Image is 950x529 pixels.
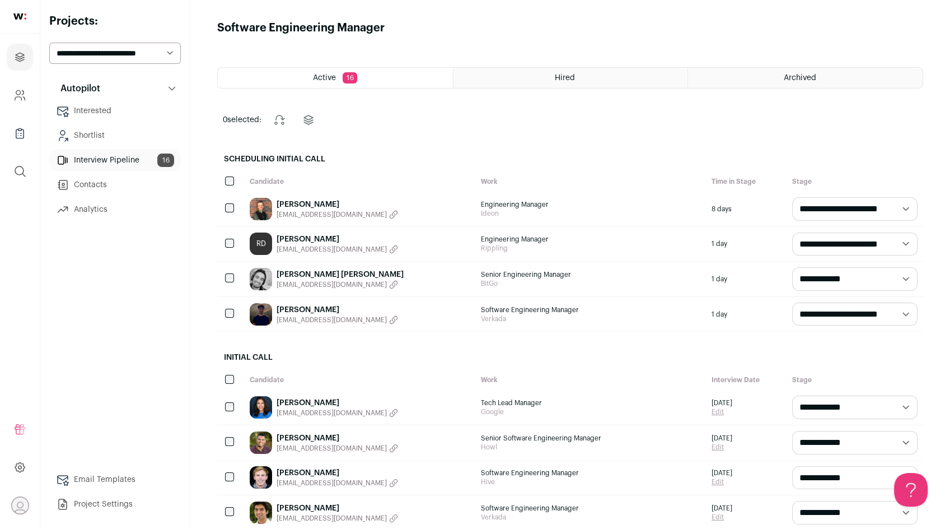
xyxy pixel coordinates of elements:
img: 5118e227bed1e150e7292e5a8b3f0a122312c4cbb867fb89178bad7d3cea89bc.jpg [250,303,272,326]
span: Senior Software Engineering Manager [481,434,701,443]
button: [EMAIL_ADDRESS][DOMAIN_NAME] [277,245,398,254]
button: [EMAIL_ADDRESS][DOMAIN_NAME] [277,409,398,417]
img: 667ac75af0e39ed934b3a0588557aeb70d733ecc0af45cfb13d1423284477780.jpg [250,466,272,489]
span: Software Engineering Manager [481,468,701,477]
span: Archived [784,74,816,82]
span: selected: [223,114,261,126]
span: Rippling [481,244,701,253]
div: 8 days [706,192,787,226]
span: 0 [223,116,227,124]
span: Software Engineering Manager [481,305,701,314]
span: [DATE] [712,504,732,513]
span: BitGo [481,279,701,288]
span: Hive [481,477,701,486]
span: Senior Engineering Manager [481,270,701,279]
span: 16 [343,72,357,83]
h2: Initial Call [217,345,923,370]
button: Autopilot [49,77,181,100]
span: Tech Lead Manager [481,398,701,407]
span: Software Engineering Manager [481,504,701,513]
a: Company and ATS Settings [7,82,33,109]
h2: Scheduling Initial Call [217,147,923,171]
a: Edit [712,407,732,416]
span: [DATE] [712,434,732,443]
span: [EMAIL_ADDRESS][DOMAIN_NAME] [277,479,387,488]
span: Google [481,407,701,416]
a: [PERSON_NAME] [277,199,398,210]
button: [EMAIL_ADDRESS][DOMAIN_NAME] [277,280,404,289]
a: Edit [712,477,732,486]
a: Email Templates [49,468,181,491]
a: [PERSON_NAME] [277,234,398,245]
p: Autopilot [54,82,100,95]
a: [PERSON_NAME] [PERSON_NAME] [277,269,404,280]
div: 1 day [706,227,787,262]
button: [EMAIL_ADDRESS][DOMAIN_NAME] [277,444,398,453]
span: [EMAIL_ADDRESS][DOMAIN_NAME] [277,315,387,324]
a: [PERSON_NAME] [277,433,398,444]
span: [EMAIL_ADDRESS][DOMAIN_NAME] [277,514,387,523]
a: Contacts [49,174,181,196]
div: 1 day [706,297,787,332]
button: [EMAIL_ADDRESS][DOMAIN_NAME] [277,315,398,324]
span: Active [313,74,336,82]
span: Engineering Manager [481,235,701,244]
div: Candidate [244,171,475,192]
a: Analytics [49,198,181,221]
img: 53f04799f8ec4681b558318becec951948c4cfdfd481af4ba6aa067f966c465f [250,431,272,454]
a: Hired [453,68,688,88]
button: [EMAIL_ADDRESS][DOMAIN_NAME] [277,479,398,488]
img: 0a9ccfb095acd661b8734d4d8ae0ba7f7b0ab4916036943c9c1a5bd36641d172.jpg [250,502,272,524]
a: [PERSON_NAME] [277,467,398,479]
button: [EMAIL_ADDRESS][DOMAIN_NAME] [277,514,398,523]
a: [PERSON_NAME] [277,304,398,315]
span: Engineering Manager [481,200,701,209]
span: [DATE] [712,398,732,407]
span: [EMAIL_ADDRESS][DOMAIN_NAME] [277,444,387,453]
a: Edit [712,513,732,522]
button: Open dropdown [11,496,29,514]
div: Stage [787,171,923,192]
div: 1 day [706,262,787,296]
a: [PERSON_NAME] [277,503,398,514]
button: [EMAIL_ADDRESS][DOMAIN_NAME] [277,210,398,219]
span: Hired [555,74,575,82]
div: Work [475,370,706,390]
span: [EMAIL_ADDRESS][DOMAIN_NAME] [277,210,387,219]
div: Interview Date [706,370,787,390]
span: Howl [481,443,701,452]
span: [DATE] [712,468,732,477]
div: Stage [787,370,923,390]
h2: Projects: [49,13,181,29]
h1: Software Engineering Manager [217,20,385,36]
a: Company Lists [7,120,33,147]
button: Change stage [266,106,293,133]
span: [EMAIL_ADDRESS][DOMAIN_NAME] [277,245,387,254]
a: Edit [712,443,732,452]
img: 664a8621233e83756a893b166b9cbc865fe76ba699055ef2eacc1213cf66f364.jpg [250,268,272,290]
img: b9aae93ef3223447ba641cb756d7f4ae0c1e02a66c26032f8b6db24fd026ecc8.jpg [250,198,272,220]
span: Ideon [481,209,701,218]
a: Shortlist [49,124,181,147]
a: Interested [49,100,181,122]
span: [EMAIL_ADDRESS][DOMAIN_NAME] [277,280,387,289]
div: Candidate [244,370,475,390]
iframe: Help Scout Beacon - Open [894,473,928,507]
span: [EMAIL_ADDRESS][DOMAIN_NAME] [277,409,387,417]
span: Verkada [481,513,701,522]
a: Archived [688,68,923,88]
span: 16 [157,154,174,167]
img: e0d952a77245496216868f396c7b53d215d4753a9e3d3b0899fa06843d5a0296.jpg [250,396,272,419]
a: [PERSON_NAME] [277,397,398,409]
div: Work [475,171,706,192]
span: Verkada [481,314,701,323]
a: Project Settings [49,493,181,516]
div: Time in Stage [706,171,787,192]
a: Projects [7,44,33,71]
img: wellfound-shorthand-0d5821cbd27db2630d0214b213865d53afaa358527fdda9d0ea32b1df1b89c2c.svg [13,13,26,20]
a: Interview Pipeline16 [49,149,181,171]
a: RD [250,233,272,255]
